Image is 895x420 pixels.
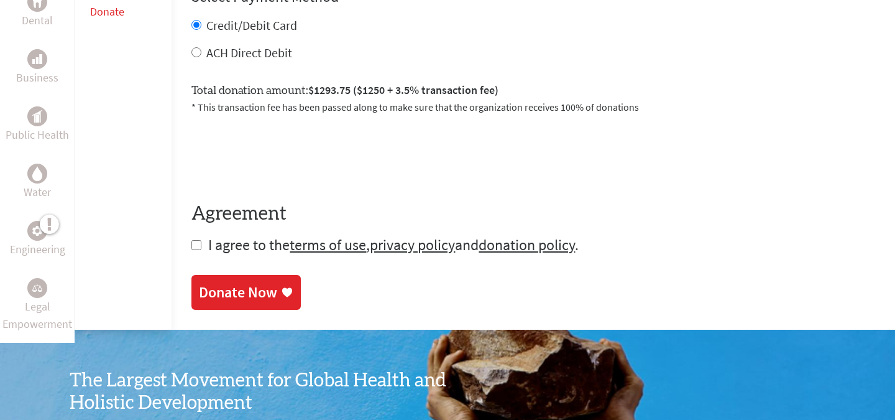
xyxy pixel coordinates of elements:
img: Business [32,54,42,64]
p: * This transaction fee has been passed along to make sure that the organization receives 100% of ... [191,100,875,114]
span: $1293.75 ($1250 + 3.5% transaction fee) [308,83,498,97]
a: Donate Now [191,275,301,310]
img: Engineering [32,226,42,236]
div: Engineering [27,221,47,241]
p: Engineering [10,241,65,258]
h4: Agreement [191,203,875,225]
a: terms of use [290,235,366,254]
span: I agree to the , and . [208,235,579,254]
a: privacy policy [370,235,455,254]
a: Donate [90,4,124,19]
div: Water [27,164,47,184]
a: Public HealthPublic Health [6,106,69,144]
iframe: reCAPTCHA [191,129,380,178]
div: Business [27,49,47,69]
img: Legal Empowerment [32,284,42,292]
a: Legal EmpowermentLegal Empowerment [2,278,72,333]
img: Water [32,167,42,181]
div: Public Health [27,106,47,126]
p: Legal Empowerment [2,298,72,333]
label: Credit/Debit Card [206,17,297,33]
label: Total donation amount: [191,82,498,100]
img: Public Health [32,110,42,123]
div: Legal Empowerment [27,278,47,298]
p: Business [16,69,58,86]
p: Public Health [6,126,69,144]
h3: The Largest Movement for Global Health and Holistic Development [70,370,447,414]
a: donation policy [479,235,575,254]
label: ACH Direct Debit [206,45,292,60]
p: Dental [22,12,53,29]
a: BusinessBusiness [16,49,58,86]
p: Water [24,184,51,201]
a: EngineeringEngineering [10,221,65,258]
div: Donate Now [199,282,277,302]
a: WaterWater [24,164,51,201]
